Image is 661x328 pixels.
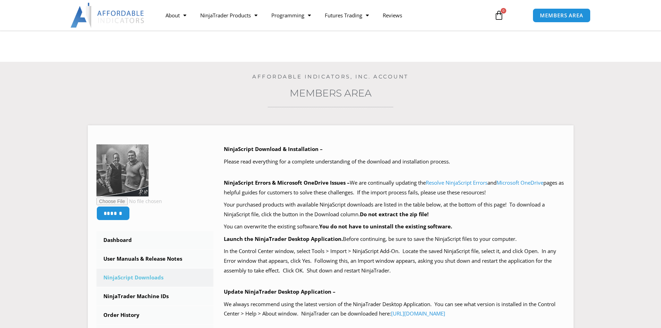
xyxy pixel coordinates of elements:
[224,235,343,242] b: Launch the NinjaTrader Desktop Application.
[252,73,409,80] a: Affordable Indicators, Inc. Account
[96,144,149,196] img: 7a610d5e73564dd9e0be355181ea370efcbf951be3d593cbb011fd42724cde66
[224,145,323,152] b: NinjaScript Download & Installation –
[533,8,591,23] a: MEMBERS AREA
[497,179,543,186] a: Microsoft OneDrive
[318,7,376,23] a: Futures Trading
[193,7,264,23] a: NinjaTrader Products
[159,7,486,23] nav: Menu
[96,250,214,268] a: User Manuals & Release Notes
[224,222,565,232] p: You can overwrite the existing software.
[96,269,214,287] a: NinjaScript Downloads
[540,13,583,18] span: MEMBERS AREA
[376,7,409,23] a: Reviews
[224,234,565,244] p: Before continuing, be sure to save the NinjaScript files to your computer.
[501,8,506,14] span: 0
[319,223,452,230] b: You do not have to uninstall the existing software.
[224,288,336,295] b: Update NinjaTrader Desktop Application –
[224,157,565,167] p: Please read everything for a complete understanding of the download and installation process.
[224,246,565,276] p: In the Control Center window, select Tools > Import > NinjaScript Add-On. Locate the saved NinjaS...
[426,179,488,186] a: Resolve NinjaScript Errors
[224,200,565,219] p: Your purchased products with available NinjaScript downloads are listed in the table below, at th...
[224,178,565,197] p: We are continually updating the and pages as helpful guides for customers to solve these challeng...
[70,3,145,28] img: LogoAI | Affordable Indicators – NinjaTrader
[391,310,445,317] a: [URL][DOMAIN_NAME]
[360,211,429,218] b: Do not extract the zip file!
[484,5,514,25] a: 0
[264,7,318,23] a: Programming
[290,87,372,99] a: Members Area
[224,300,565,319] p: We always recommend using the latest version of the NinjaTrader Desktop Application. You can see ...
[159,7,193,23] a: About
[224,179,350,186] b: NinjaScript Errors & Microsoft OneDrive Issues –
[96,306,214,324] a: Order History
[96,231,214,249] a: Dashboard
[96,287,214,305] a: NinjaTrader Machine IDs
